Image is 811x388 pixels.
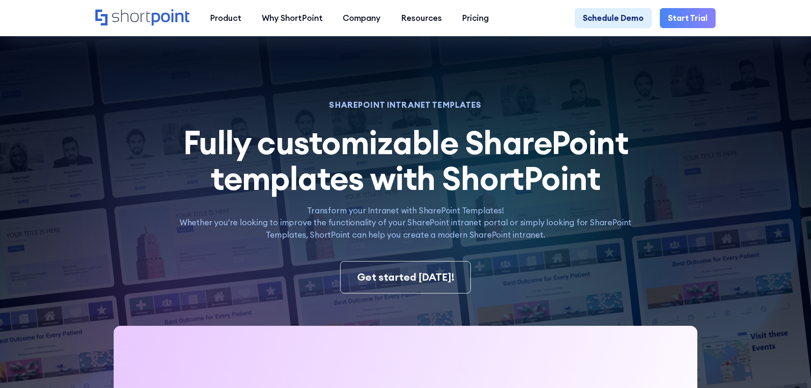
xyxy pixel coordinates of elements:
[575,8,652,29] a: Schedule Demo
[262,12,323,24] div: Why ShortPoint
[357,270,454,285] div: Get started [DATE]!
[332,8,391,29] a: Company
[210,12,241,24] div: Product
[340,261,470,293] a: Get started [DATE]!
[391,8,452,29] a: Resources
[401,12,442,24] div: Resources
[95,9,189,27] a: Home
[343,12,381,24] div: Company
[168,204,642,241] p: Transform your Intranet with SharePoint Templates! Whether you're looking to improve the function...
[200,8,252,29] a: Product
[768,347,811,388] iframe: Chat Widget
[252,8,333,29] a: Why ShortPoint
[452,8,499,29] a: Pricing
[660,8,716,29] a: Start Trial
[168,101,642,109] h1: SHAREPOINT INTRANET TEMPLATES
[183,122,628,198] span: Fully customizable SharePoint templates with ShortPoint
[462,12,489,24] div: Pricing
